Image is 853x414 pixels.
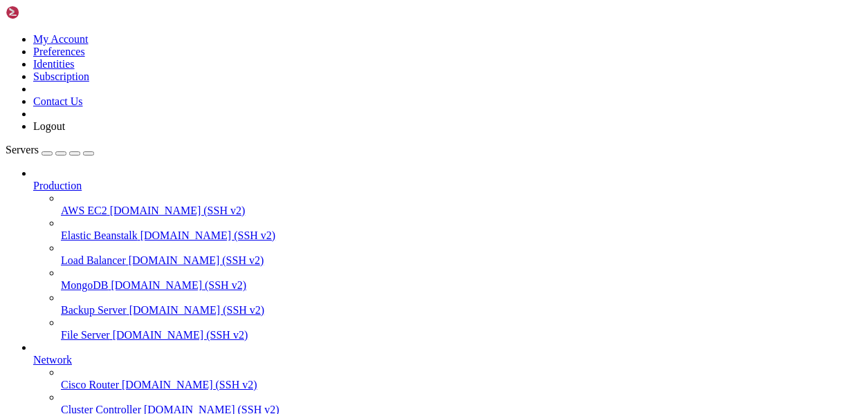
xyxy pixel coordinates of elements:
a: My Account [33,33,89,45]
span: [DOMAIN_NAME] (SSH v2) [110,205,246,216]
li: Elastic Beanstalk [DOMAIN_NAME] (SSH v2) [61,217,847,242]
span: Load Balancer [61,254,126,266]
span: [DOMAIN_NAME] (SSH v2) [140,229,276,241]
a: Production [33,180,847,192]
li: Backup Server [DOMAIN_NAME] (SSH v2) [61,292,847,317]
a: Identities [33,58,75,70]
a: MongoDB [DOMAIN_NAME] (SSH v2) [61,279,847,292]
span: [DOMAIN_NAME] (SSH v2) [129,254,264,266]
span: Production [33,180,82,191]
a: Network [33,354,847,366]
span: [DOMAIN_NAME] (SSH v2) [111,279,246,291]
span: [DOMAIN_NAME] (SSH v2) [129,304,265,316]
span: Cisco Router [61,379,119,391]
li: MongoDB [DOMAIN_NAME] (SSH v2) [61,267,847,292]
a: File Server [DOMAIN_NAME] (SSH v2) [61,329,847,341]
li: File Server [DOMAIN_NAME] (SSH v2) [61,317,847,341]
li: AWS EC2 [DOMAIN_NAME] (SSH v2) [61,192,847,217]
span: [DOMAIN_NAME] (SSH v2) [122,379,257,391]
span: [DOMAIN_NAME] (SSH v2) [113,329,248,341]
img: Shellngn [6,6,85,19]
a: Subscription [33,70,89,82]
a: Contact Us [33,95,83,107]
a: AWS EC2 [DOMAIN_NAME] (SSH v2) [61,205,847,217]
a: Backup Server [DOMAIN_NAME] (SSH v2) [61,304,847,317]
a: Servers [6,144,94,156]
a: Preferences [33,46,85,57]
li: Production [33,167,847,341]
a: Logout [33,120,65,132]
span: Backup Server [61,304,127,316]
span: AWS EC2 [61,205,107,216]
span: Network [33,354,72,366]
a: Elastic Beanstalk [DOMAIN_NAME] (SSH v2) [61,229,847,242]
span: Servers [6,144,39,156]
li: Load Balancer [DOMAIN_NAME] (SSH v2) [61,242,847,267]
li: Cisco Router [DOMAIN_NAME] (SSH v2) [61,366,847,391]
span: File Server [61,329,110,341]
span: MongoDB [61,279,108,291]
a: Cisco Router [DOMAIN_NAME] (SSH v2) [61,379,847,391]
span: Elastic Beanstalk [61,229,138,241]
a: Load Balancer [DOMAIN_NAME] (SSH v2) [61,254,847,267]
